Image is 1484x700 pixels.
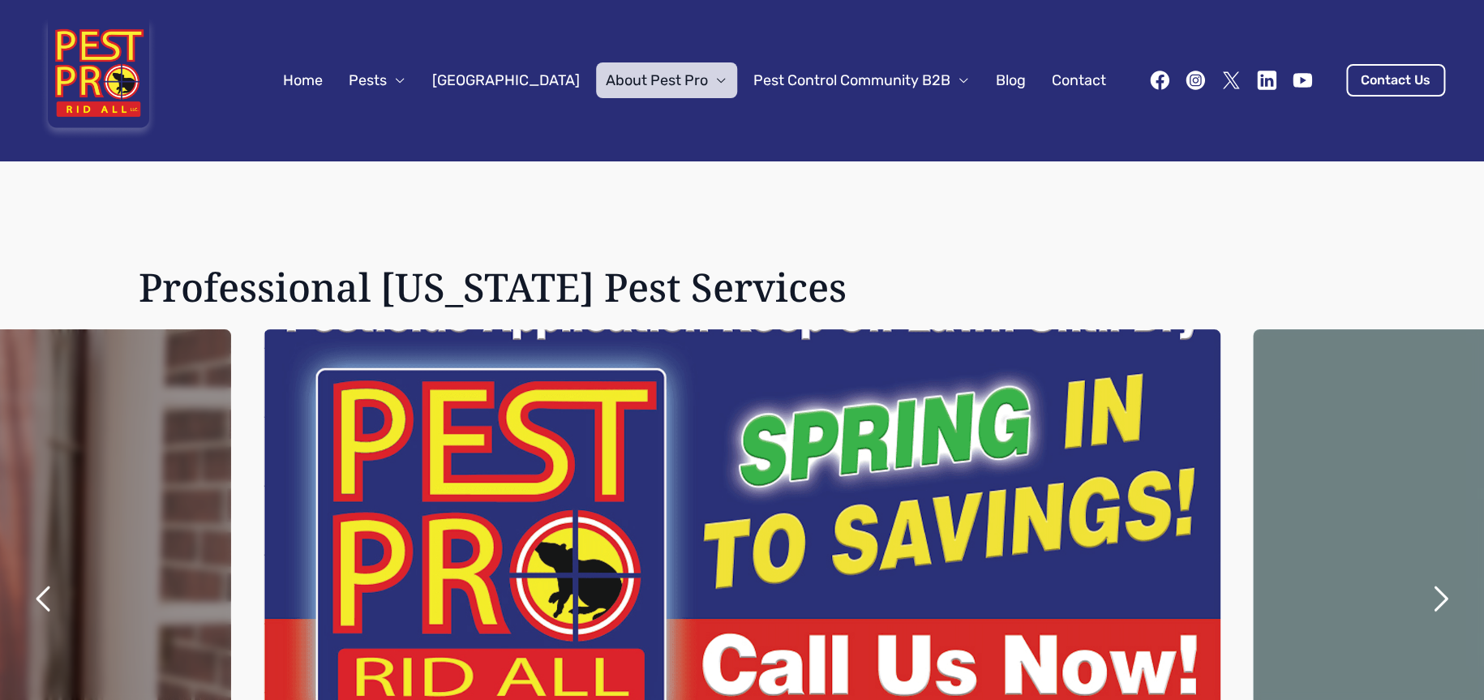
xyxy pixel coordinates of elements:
[753,69,950,92] span: Pest Control Community B2B
[139,264,847,310] h1: Professional [US_STATE] Pest Services
[1042,62,1116,98] a: Contact
[1413,571,1468,626] button: next
[339,62,416,98] button: Pests
[1346,64,1445,97] a: Contact Us
[986,62,1036,98] a: Blog
[744,62,980,98] button: Pest Control Community B2B
[422,62,590,98] a: [GEOGRAPHIC_DATA]
[39,19,158,141] img: Pest Pro Rid All
[606,69,708,92] span: About Pest Pro
[16,571,71,626] button: previous
[349,69,387,92] span: Pests
[273,62,332,98] a: Home
[596,62,737,98] button: About Pest Pro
